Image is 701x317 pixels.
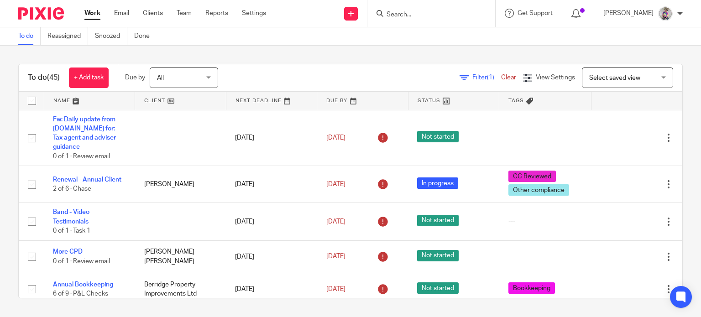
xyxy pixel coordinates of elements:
[205,9,228,18] a: Reports
[53,209,89,224] a: Band - Video Testimonials
[386,11,468,19] input: Search
[134,27,157,45] a: Done
[226,203,317,240] td: [DATE]
[84,9,100,18] a: Work
[135,240,226,273] td: [PERSON_NAME] [PERSON_NAME]
[508,282,555,294] span: Bookkeeping
[326,135,345,141] span: [DATE]
[95,27,127,45] a: Snoozed
[18,7,64,20] img: Pixie
[508,171,556,182] span: CC Reviewed
[326,181,345,187] span: [DATE]
[518,10,553,16] span: Get Support
[417,215,459,226] span: Not started
[53,177,121,183] a: Renewal - Annual Client
[53,116,116,151] a: Fw: Daily update from [DOMAIN_NAME] for: Tax agent and adviser guidance
[53,249,83,255] a: More CPD
[114,9,129,18] a: Email
[417,250,459,261] span: Not started
[226,110,317,166] td: [DATE]
[589,75,640,81] span: Select saved view
[501,74,516,81] a: Clear
[508,98,524,103] span: Tags
[226,240,317,273] td: [DATE]
[53,258,110,265] span: 0 of 1 · Review email
[53,186,91,192] span: 2 of 6 · Chase
[18,27,41,45] a: To do
[226,166,317,203] td: [DATE]
[487,74,494,81] span: (1)
[177,9,192,18] a: Team
[53,281,113,288] a: Annual Bookkeeping
[508,133,582,142] div: ---
[69,68,109,88] a: + Add task
[603,9,654,18] p: [PERSON_NAME]
[536,74,575,81] span: View Settings
[417,282,459,294] span: Not started
[135,166,226,203] td: [PERSON_NAME]
[508,184,569,196] span: Other compliance
[508,217,582,226] div: ---
[326,254,345,260] span: [DATE]
[47,74,60,81] span: (45)
[508,252,582,261] div: ---
[47,27,88,45] a: Reassigned
[28,73,60,83] h1: To do
[226,273,317,305] td: [DATE]
[472,74,501,81] span: Filter
[53,291,108,297] span: 6 of 9 · P&L Checks
[326,286,345,292] span: [DATE]
[125,73,145,82] p: Due by
[135,273,226,305] td: Berridge Property Improvements Ltd
[53,153,110,160] span: 0 of 1 · Review email
[417,177,458,189] span: In progress
[326,218,345,225] span: [DATE]
[53,228,90,234] span: 0 of 1 · Task 1
[417,131,459,142] span: Not started
[658,6,673,21] img: DBTieDye.jpg
[242,9,266,18] a: Settings
[143,9,163,18] a: Clients
[157,75,164,81] span: All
